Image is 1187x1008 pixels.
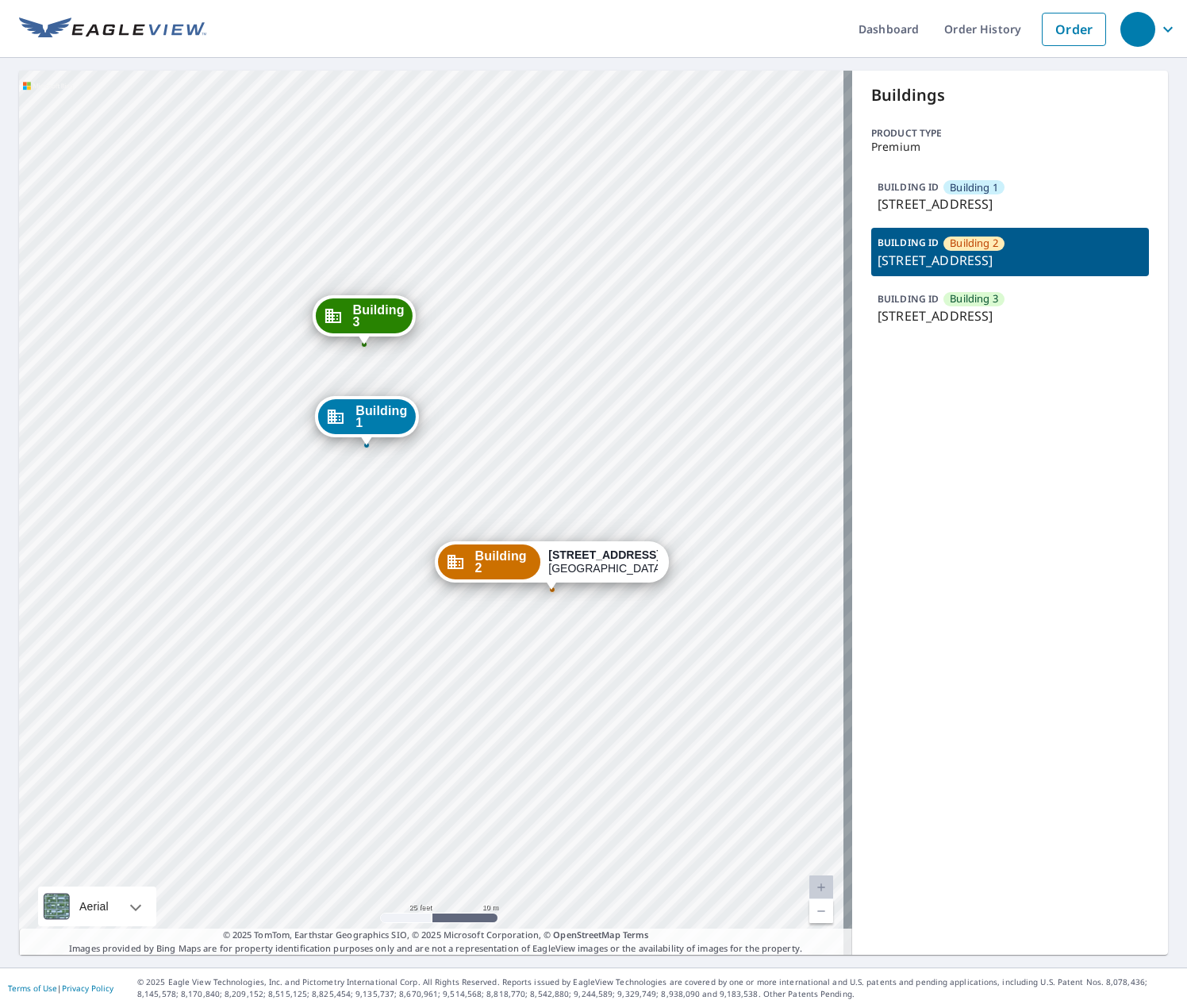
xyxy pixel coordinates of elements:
p: Buildings [871,83,1149,107]
p: Premium [871,140,1149,153]
p: BUILDING ID [878,292,939,306]
a: Terms of Use [8,983,57,994]
a: OpenStreetMap [553,929,620,941]
div: [GEOGRAPHIC_DATA] [548,548,658,575]
p: [STREET_ADDRESS] [878,251,1143,270]
div: Dropped pin, building Building 1, Commercial property, 1623 South 48th Street Springdale, AR 72762 [315,396,418,445]
a: Terms [623,929,649,941]
div: Dropped pin, building Building 3, Commercial property, 1623 South 48th Street Springdale, AR 72762 [313,295,416,344]
p: [STREET_ADDRESS] [878,306,1143,325]
p: Images provided by Bing Maps are for property identification purposes only and are not a represen... [19,929,852,955]
p: BUILDING ID [878,180,939,194]
span: Building 1 [355,405,407,429]
a: Order [1042,13,1106,46]
p: © 2025 Eagle View Technologies, Inc. and Pictometry International Corp. All Rights Reserved. Repo... [137,976,1179,1000]
a: Privacy Policy [62,983,113,994]
p: [STREET_ADDRESS] [878,194,1143,214]
p: BUILDING ID [878,236,939,249]
a: Current Level 20, Zoom Out [809,899,833,923]
span: © 2025 TomTom, Earthstar Geographics SIO, © 2025 Microsoft Corporation, © [223,929,649,942]
span: Building 3 [353,304,405,328]
p: | [8,983,113,993]
div: Aerial [75,887,113,926]
div: Aerial [38,887,156,926]
div: Dropped pin, building Building 2, Commercial property, 1623 South 48th Street Springdale, AR 72762 [435,541,670,591]
img: EV Logo [19,17,206,41]
span: Building 1 [950,180,998,195]
span: Building 2 [475,550,533,574]
strong: [STREET_ADDRESS] [548,548,660,561]
span: Building 2 [950,236,998,251]
span: Building 3 [950,291,998,306]
p: Product type [871,126,1149,140]
a: Current Level 20, Zoom In Disabled [809,875,833,899]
